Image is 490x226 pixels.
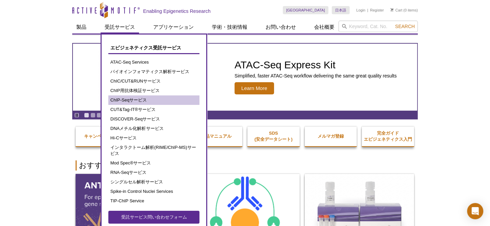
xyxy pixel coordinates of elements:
[318,134,344,139] strong: メルマガ登録
[235,60,397,70] h2: ATAC-Seq Express Kit
[72,21,90,33] a: 製品
[149,21,198,33] a: アプリケーション
[73,44,417,111] a: ATAC-Seq Express Kit ATAC-Seq Express Kit Simplified, faster ATAC-Seq workflow delivering the sam...
[395,24,415,29] span: Search
[338,21,418,32] input: Keyword, Cat. No.
[108,143,199,158] a: インタラクトーム解析(RIME/ChIP-MS)サービス
[108,187,199,196] a: Spike-in Control Nuclei Services
[393,23,417,29] button: Search
[108,67,199,76] a: バイオインフォマティクス解析サービス
[467,203,483,219] div: Open Intercom Messenger
[74,113,79,118] a: Toggle autoplay
[332,6,350,14] a: 日本語
[235,82,274,94] span: Learn More
[76,160,414,171] h2: おすすめ製品
[73,44,417,111] article: ATAC-Seq Express Kit
[108,58,199,67] a: ATAC-Seq Services
[364,131,412,142] strong: 完全ガイド エピジェネティクス入門
[390,8,393,12] img: Your Cart
[208,21,251,33] a: 学術・技術情報
[101,21,139,33] a: 受託サービス
[108,86,199,95] a: ChIP用抗体検証サービス
[108,124,199,133] a: DNAメチル化解析サービス
[235,73,397,79] p: Simplified, faster ATAC-Seq workflow delivering the same great quality results
[370,8,384,13] a: Register
[390,8,402,13] a: Cart
[108,95,199,105] a: ChIP-Seqサービス
[84,134,119,139] strong: キャンペーン情報
[108,76,199,86] a: ChIC/CUT&RUNサービス
[108,158,199,168] a: Mod Spec®サービス
[362,123,414,149] a: 完全ガイドエピジェネティクス入門
[76,127,128,146] a: キャンペーン情報
[254,131,293,142] strong: SDS (安全データシート)
[95,51,206,103] img: ATAC-Seq Express Kit
[262,21,300,33] a: お問い合わせ
[108,41,199,54] a: エピジェネティクス受託サービス
[143,8,211,14] h2: Enabling Epigenetics Research
[283,6,328,14] a: [GEOGRAPHIC_DATA]
[84,113,89,118] a: Go to slide 1
[247,123,300,149] a: SDS(安全データシート)
[90,113,96,118] a: Go to slide 2
[108,211,199,224] a: 受託サービス問い合わせフォーム
[201,134,232,139] strong: 製品マニュアル
[356,8,365,13] a: Login
[310,21,338,33] a: 会社概要
[305,127,357,146] a: メルマガ登録
[108,133,199,143] a: Hi-Cサービス
[108,105,199,114] a: CUT&Tag-IT®サービス
[108,168,199,177] a: RNA-Seqサービス
[367,6,368,14] li: |
[390,6,418,14] li: (0 items)
[108,177,199,187] a: シングルセル解析サービス
[108,114,199,124] a: DISCOVER-Seqサービス
[97,113,102,118] a: Go to slide 3
[108,196,199,206] a: TIP-ChIP Service
[110,45,181,50] span: エピジェネティクス受託サービス
[190,127,242,146] a: 製品マニュアル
